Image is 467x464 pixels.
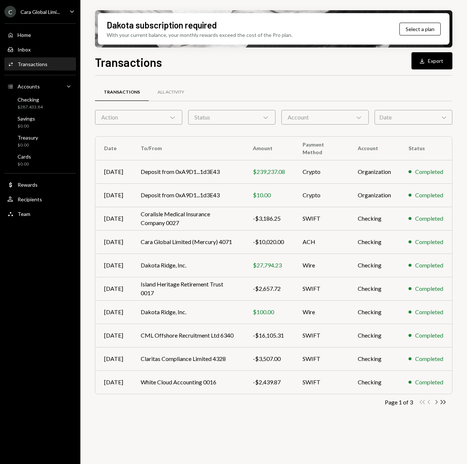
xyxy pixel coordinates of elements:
[4,151,76,169] a: Cards$0.00
[95,55,162,69] h1: Transactions
[104,237,123,246] div: [DATE]
[399,23,441,35] button: Select a plan
[349,160,400,183] td: Organization
[349,370,400,394] td: Checking
[281,110,369,125] div: Account
[107,31,292,39] div: With your current balance, your monthly rewards exceed the cost of the Pro plan.
[253,214,285,223] div: -$3,186.25
[132,300,244,324] td: Dakota Ridge, Inc.
[104,378,123,387] div: [DATE]
[4,6,16,18] div: C
[18,211,30,217] div: Team
[253,308,285,316] div: $100.00
[415,167,443,176] div: Completed
[294,324,349,347] td: SWIFT
[132,183,244,207] td: Deposit from 0xA9D1...1d3E43
[253,237,285,246] div: -$10,020.00
[349,207,400,230] td: Checking
[4,57,76,71] a: Transactions
[349,324,400,347] td: Checking
[294,254,349,277] td: Wire
[18,134,38,141] div: Treasury
[4,132,76,150] a: Treasury$0.00
[132,137,244,160] th: To/From
[18,182,38,188] div: Rewards
[415,214,443,223] div: Completed
[18,61,48,67] div: Transactions
[104,308,123,316] div: [DATE]
[294,277,349,300] td: SWIFT
[18,32,31,38] div: Home
[4,193,76,206] a: Recipients
[132,370,244,394] td: White Cloud Accounting 0016
[188,110,276,125] div: Status
[400,137,452,160] th: Status
[415,191,443,199] div: Completed
[4,178,76,191] a: Rewards
[4,80,76,93] a: Accounts
[104,261,123,270] div: [DATE]
[253,167,285,176] div: $239,237.08
[294,230,349,254] td: ACH
[95,137,132,160] th: Date
[95,83,149,102] a: Transactions
[104,284,123,293] div: [DATE]
[18,115,35,122] div: Savings
[18,161,31,167] div: $0.00
[132,207,244,230] td: Coralisle Medical Insurance Company 0027
[4,94,76,112] a: Checking$287,433.84
[18,142,38,148] div: $0.00
[253,261,285,270] div: $27,794.23
[132,230,244,254] td: Cara Global Limited (Mercury) 4071
[132,347,244,370] td: Claritas Compliance Limited 4328
[415,308,443,316] div: Completed
[415,331,443,340] div: Completed
[18,196,42,202] div: Recipients
[95,110,182,125] div: Action
[244,137,294,160] th: Amount
[349,300,400,324] td: Checking
[294,183,349,207] td: Crypto
[349,347,400,370] td: Checking
[253,354,285,363] div: -$3,507.00
[149,83,193,102] a: All Activity
[104,331,123,340] div: [DATE]
[349,183,400,207] td: Organization
[415,378,443,387] div: Completed
[104,89,140,95] div: Transactions
[253,331,285,340] div: -$16,105.31
[415,237,443,246] div: Completed
[294,347,349,370] td: SWIFT
[415,261,443,270] div: Completed
[104,191,123,199] div: [DATE]
[375,110,452,125] div: Date
[4,207,76,220] a: Team
[4,113,76,131] a: Savings$0.00
[294,137,349,160] th: Payment Method
[18,96,43,103] div: Checking
[415,284,443,293] div: Completed
[18,104,43,110] div: $287,433.84
[253,284,285,293] div: -$2,657.72
[294,370,349,394] td: SWIFT
[18,123,35,129] div: $0.00
[157,89,184,95] div: All Activity
[18,83,40,90] div: Accounts
[385,399,413,406] div: Page 1 of 3
[132,277,244,300] td: Island Heritage Retirement Trust 0017
[294,160,349,183] td: Crypto
[104,354,123,363] div: [DATE]
[253,378,285,387] div: -$2,439.87
[349,277,400,300] td: Checking
[18,46,31,53] div: Inbox
[132,324,244,347] td: CML Offshore Recruitment Ltd 6340
[349,230,400,254] td: Checking
[132,254,244,277] td: Dakota Ridge, Inc.
[104,167,123,176] div: [DATE]
[294,207,349,230] td: SWIFT
[4,43,76,56] a: Inbox
[411,52,452,69] button: Export
[349,254,400,277] td: Checking
[415,354,443,363] div: Completed
[20,9,60,15] div: Cara Global Limi...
